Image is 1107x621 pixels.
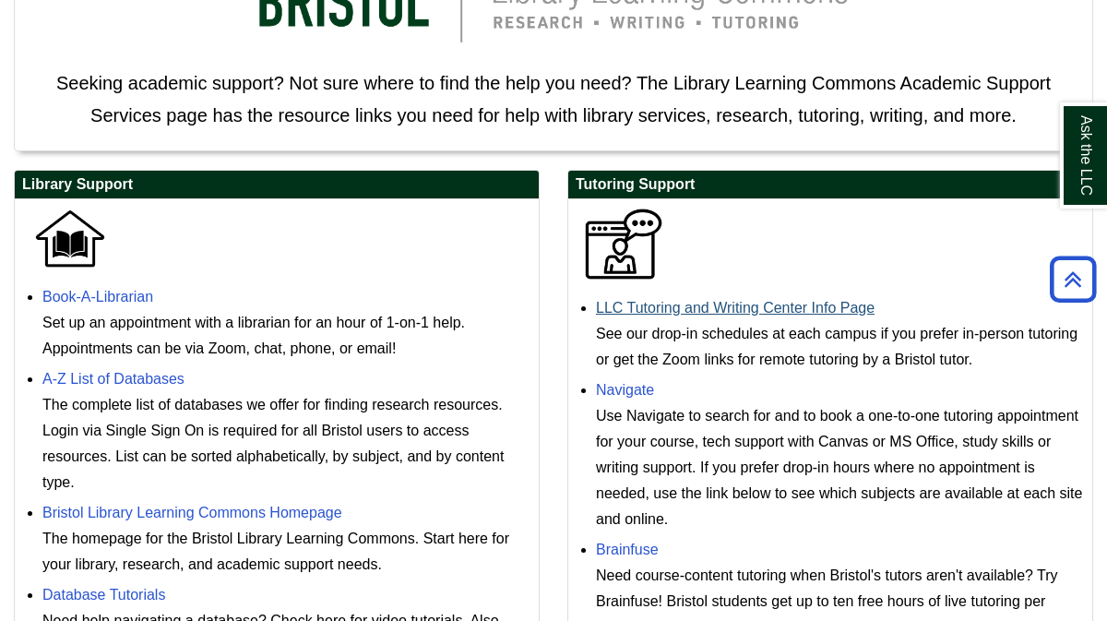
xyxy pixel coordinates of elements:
a: Brainfuse [596,542,659,557]
div: The homepage for the Bristol Library Learning Commons. Start here for your library, research, and... [42,526,530,578]
a: Back to Top [1043,267,1102,292]
div: Set up an appointment with a librarian for an hour of 1-on-1 help. Appointments can be via Zoom, ... [42,310,530,362]
a: Book-A-Librarian [42,289,153,305]
h2: Library Support [15,171,539,199]
a: Navigate [596,382,654,398]
div: See our drop-in schedules at each campus if you prefer in-person tutoring or get the Zoom links f... [596,321,1083,373]
div: The complete list of databases we offer for finding research resources. Login via Single Sign On ... [42,392,530,496]
a: A-Z List of Databases [42,371,184,387]
div: Use Navigate to search for and to book a one-to-one tutoring appointment for your course, tech su... [596,403,1083,532]
a: Bristol Library Learning Commons Homepage [42,505,342,520]
a: LLC Tutoring and Writing Center Info Page [596,300,875,316]
a: Database Tutorials [42,587,165,603]
span: Seeking academic support? Not sure where to find the help you need? The Library Learning Commons ... [56,73,1051,125]
h2: Tutoring Support [568,171,1092,199]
